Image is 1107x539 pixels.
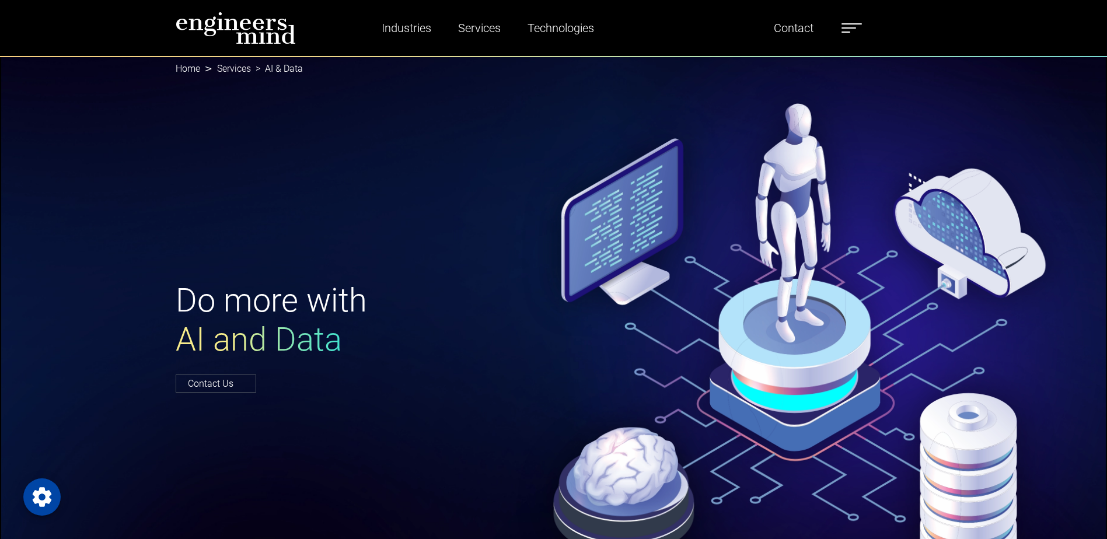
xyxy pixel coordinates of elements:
[377,15,436,41] a: Industries
[251,62,303,76] li: AI & Data
[176,63,200,74] a: Home
[176,320,342,359] span: AI and Data
[769,15,818,41] a: Contact
[176,281,547,359] h1: Do more with
[176,56,932,82] nav: breadcrumb
[523,15,599,41] a: Technologies
[176,374,256,393] a: Contact Us
[176,12,296,44] img: logo
[453,15,505,41] a: Services
[217,63,251,74] a: Services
